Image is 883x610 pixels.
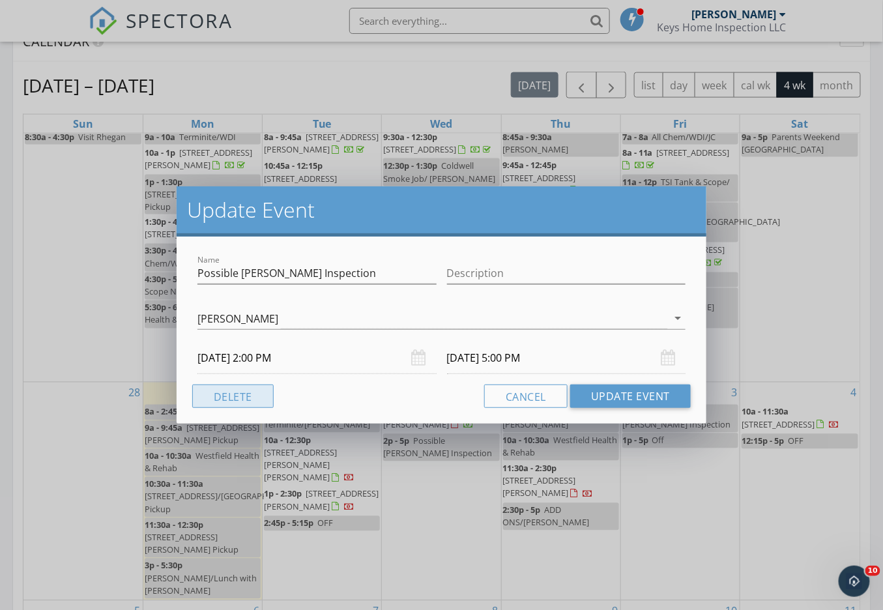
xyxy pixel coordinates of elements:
[570,385,691,408] button: Update Event
[187,197,696,223] h2: Update Event
[197,342,437,374] input: Select date
[447,342,686,374] input: Select date
[484,385,568,408] button: Cancel
[197,313,278,325] div: [PERSON_NAME]
[192,385,274,408] button: Delete
[865,566,880,576] span: 10
[670,310,686,326] i: arrow_drop_down
[839,566,870,597] iframe: Intercom live chat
